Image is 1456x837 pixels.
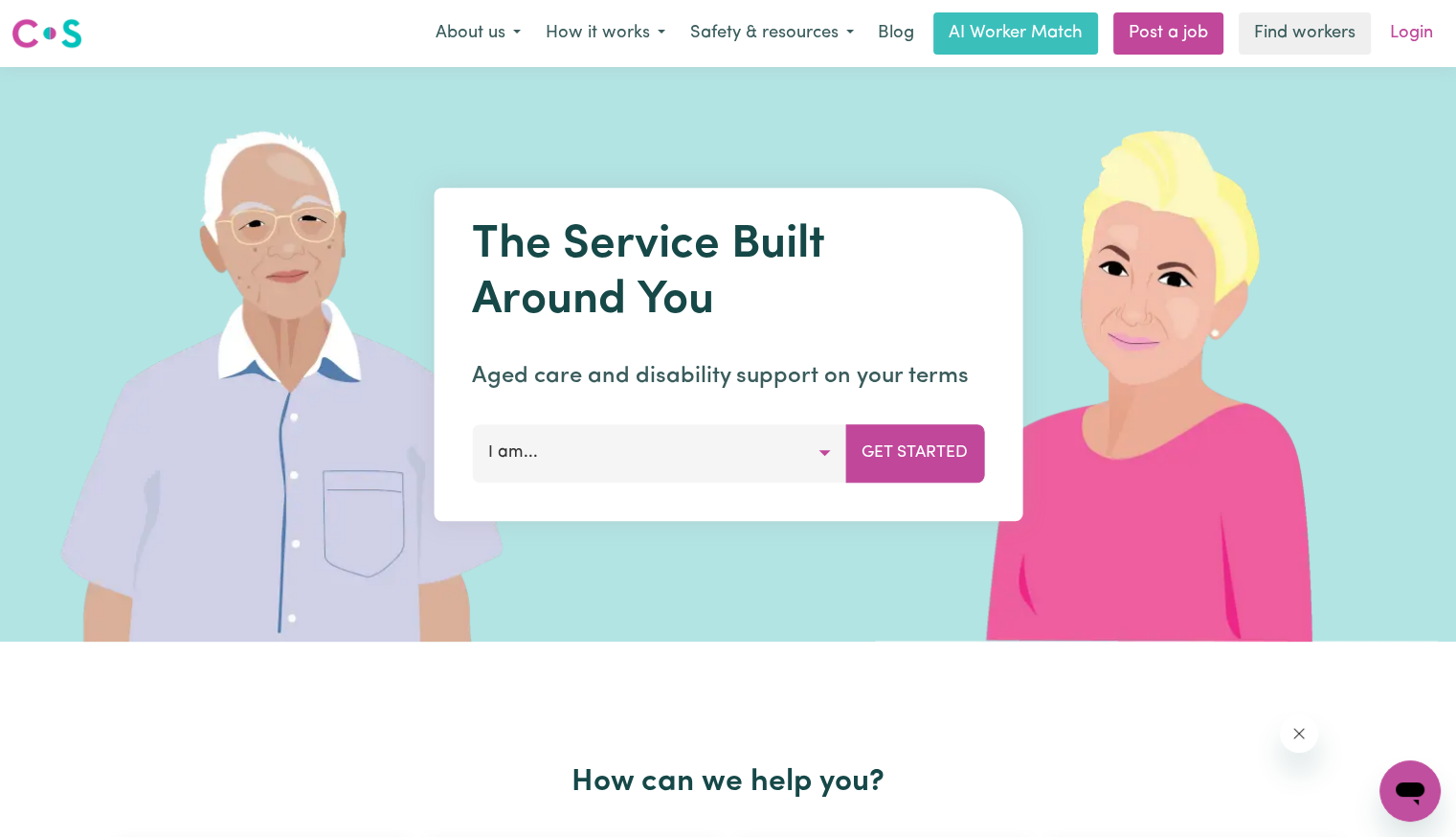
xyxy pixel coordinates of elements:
[423,13,533,54] button: About us
[845,424,984,482] button: Get Started
[472,424,846,482] button: I am...
[1113,12,1223,55] a: Post a job
[1379,760,1441,822] iframe: Button to launch messaging window
[866,12,926,55] a: Blog
[108,764,1349,801] h2: How can we help you?
[472,359,984,394] p: Aged care and disability support on your terms
[533,13,678,54] button: How it works
[1239,12,1371,55] a: Find workers
[933,12,1098,55] a: AI Worker Match
[1378,12,1445,55] a: Login
[1280,714,1318,753] iframe: Close message
[678,13,866,54] button: Safety & resources
[472,218,984,328] h1: The Service Built Around You
[11,13,116,29] span: Need any help?
[11,11,82,56] a: Careseekers logo
[11,16,82,51] img: Careseekers logo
